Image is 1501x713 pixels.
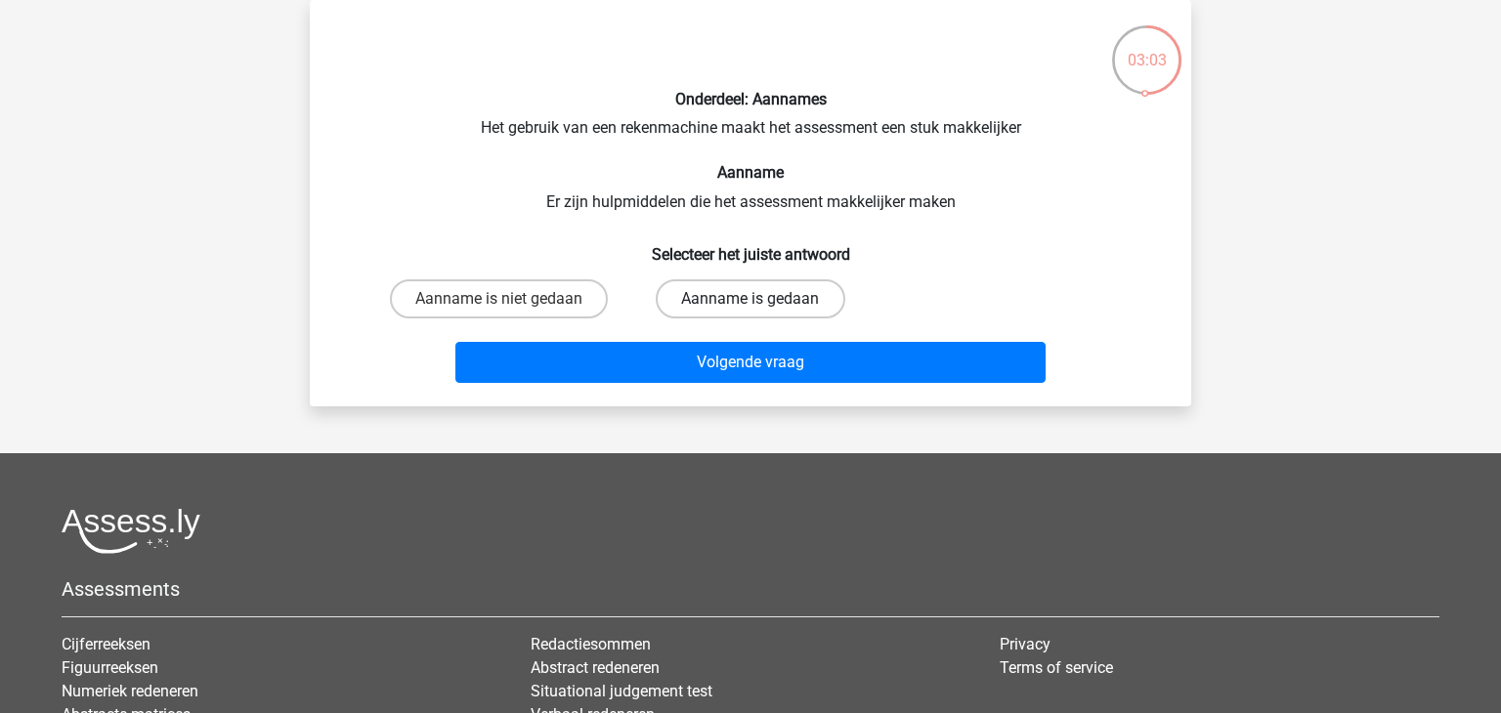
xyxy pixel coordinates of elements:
[531,658,660,677] a: Abstract redeneren
[390,279,608,318] label: Aanname is niet gedaan
[62,508,200,554] img: Assessly logo
[531,635,651,653] a: Redactiesommen
[318,16,1183,391] div: Het gebruik van een rekenmachine maakt het assessment een stuk makkelijker Er zijn hulpmiddelen d...
[341,230,1160,264] h6: Selecteer het juiste antwoord
[62,682,198,700] a: Numeriek redeneren
[341,90,1160,108] h6: Onderdeel: Aannames
[341,163,1160,182] h6: Aanname
[1000,635,1051,653] a: Privacy
[1000,658,1113,677] a: Terms of service
[62,577,1439,601] h5: Assessments
[62,658,158,677] a: Figuurreeksen
[62,635,150,653] a: Cijferreeksen
[531,682,712,700] a: Situational judgement test
[656,279,844,318] label: Aanname is gedaan
[455,342,1047,383] button: Volgende vraag
[1110,23,1183,72] div: 03:03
